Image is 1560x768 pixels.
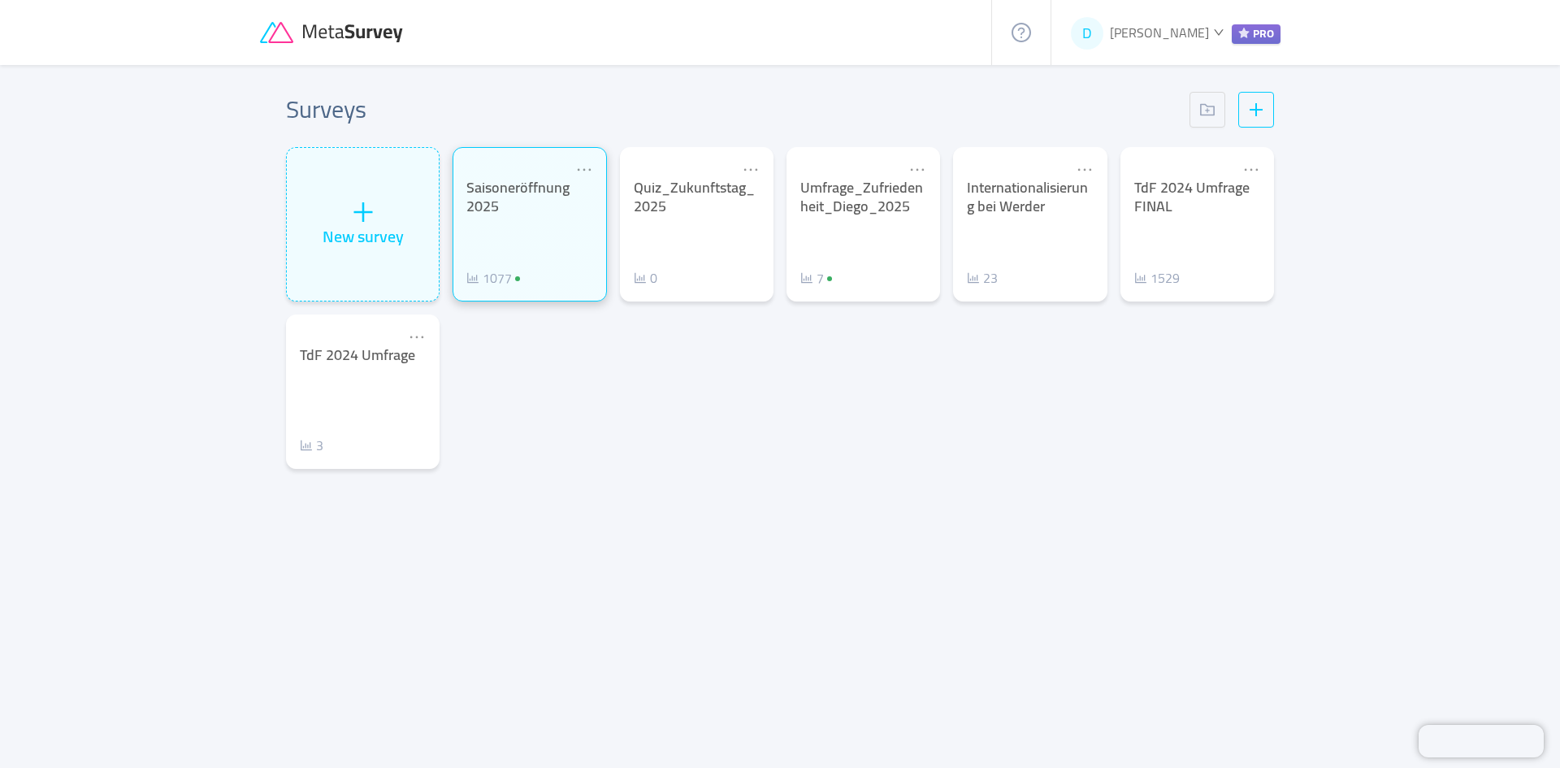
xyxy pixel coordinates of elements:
button: icon: folder-add [1189,92,1225,128]
span: 3 [316,433,323,458]
div: New survey [323,224,404,249]
button: icon: plus [1238,92,1274,128]
div: icon: plusNew survey [286,147,440,302]
i: icon: ellipsis [1076,161,1094,179]
div: Quiz_Zukunftstag_2025 [634,179,760,215]
i: icon: ellipsis [742,161,760,179]
i: icon: ellipsis [408,328,426,346]
i: icon: bar-chart [1134,271,1147,284]
a: icon: bar-chart0 [634,268,657,288]
i: icon: star [1238,28,1250,39]
i: icon: bar-chart [466,271,479,284]
i: icon: bar-chart [967,271,980,284]
span: PRO [1232,24,1280,44]
i: icon: ellipsis [1242,161,1260,179]
div: Saisoneröffnung 2025 [466,179,592,215]
i: icon: question-circle [1012,23,1031,42]
span: 1529 [1150,266,1180,290]
i: icon: bar-chart [300,439,313,452]
i: icon: bar-chart [800,271,813,284]
span: D [1082,17,1092,50]
a: icon: bar-chart1077 [466,268,526,288]
span: 23 [983,266,998,290]
i: icon: ellipsis [908,161,926,179]
a: Saisoneröffnung 2025icon: bar-chart1077 [453,147,606,302]
a: icon: bar-chart1529 [1134,268,1180,288]
h2: Surveys [286,91,366,128]
i: icon: plus [351,200,375,224]
a: icon: bar-chart7 [800,268,838,288]
i: icon: bar-chart [634,271,647,284]
a: icon: bar-chart3 [300,436,323,455]
div: Umfrage_Zufriedenheit_Diego_2025 [800,179,926,215]
a: icon: bar-chart23 [967,268,998,288]
div: TdF 2024 Umfrage FINAL [1134,179,1260,215]
a: Umfrage_Zufriedenheit_Diego_2025icon: bar-chart7 [786,147,940,302]
iframe: Chatra live chat [1419,725,1544,757]
div: TdF 2024 Umfrage [300,346,426,365]
i: icon: down [1213,27,1224,37]
a: Internationalisierung bei Werdericon: bar-chart23 [953,147,1107,302]
a: Quiz_Zukunftstag_2025icon: bar-chart0 [620,147,773,302]
span: 1077 [483,266,512,290]
div: Internationalisierung bei Werder [967,179,1093,215]
span: 7 [817,266,824,290]
a: TdF 2024 Umfrageicon: bar-chart3 [286,315,440,469]
span: 0 [650,266,657,290]
span: [PERSON_NAME] [1110,20,1209,45]
a: TdF 2024 Umfrage FINALicon: bar-chart1529 [1120,147,1274,302]
i: icon: ellipsis [575,161,593,179]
